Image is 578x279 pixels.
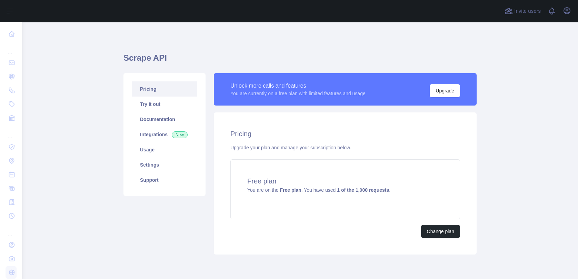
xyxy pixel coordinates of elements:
[132,172,197,188] a: Support
[514,7,541,15] span: Invite users
[6,126,17,139] div: ...
[6,223,17,237] div: ...
[132,81,197,97] a: Pricing
[503,6,542,17] button: Invite users
[123,52,477,69] h1: Scrape API
[172,131,188,138] span: New
[337,187,389,193] strong: 1 of the 1,000 requests
[132,97,197,112] a: Try it out
[230,90,366,97] div: You are currently on a free plan with limited features and usage
[230,144,460,151] div: Upgrade your plan and manage your subscription below.
[230,82,366,90] div: Unlock more calls and features
[132,127,197,142] a: Integrations New
[247,187,390,193] span: You are on the . You have used .
[247,176,443,186] h4: Free plan
[132,157,197,172] a: Settings
[230,129,460,139] h2: Pricing
[421,225,460,238] button: Change plan
[430,84,460,97] button: Upgrade
[132,142,197,157] a: Usage
[280,187,301,193] strong: Free plan
[6,41,17,55] div: ...
[132,112,197,127] a: Documentation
